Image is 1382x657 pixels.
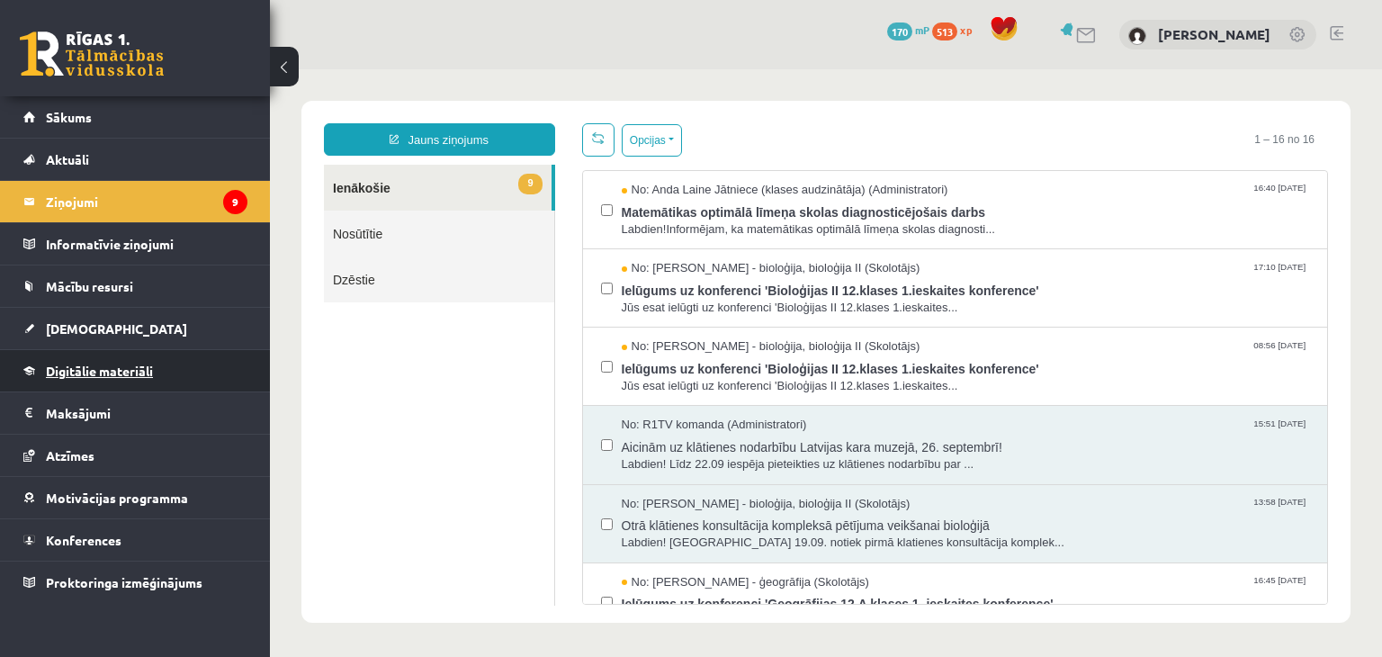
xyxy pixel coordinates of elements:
legend: Informatīvie ziņojumi [46,223,247,265]
a: Motivācijas programma [23,477,247,518]
span: 17:10 [DATE] [980,191,1039,204]
span: mP [915,22,929,37]
span: Labdien! [GEOGRAPHIC_DATA] 19.09. notiek pirmā klatienes konsultācija komplek... [352,465,1040,482]
legend: Maksājumi [46,392,247,434]
a: Dzēstie [54,187,284,233]
span: 513 [932,22,957,40]
span: No: [PERSON_NAME] - bioloģija, bioloģija II (Skolotājs) [352,269,651,286]
i: 9 [223,190,247,214]
span: No: Anda Laine Jātniece (klases audzinātāja) (Administratori) [352,112,678,130]
span: 170 [887,22,912,40]
a: Nosūtītie [54,141,284,187]
span: No: [PERSON_NAME] - bioloģija, bioloģija II (Skolotājs) [352,427,641,444]
a: No: [PERSON_NAME] - bioloģija, bioloģija II (Skolotājs) 08:56 [DATE] Ielūgums uz konferenci 'Biol... [352,269,1040,325]
span: Aicinām uz klātienes nodarbību Latvijas kara muzejā, 26. septembrī! [352,364,1040,387]
a: Jauns ziņojums [54,54,285,86]
a: Mācību resursi [23,265,247,307]
span: 1 – 16 no 16 [971,54,1058,86]
span: No: [PERSON_NAME] - ģeogrāfija (Skolotājs) [352,505,599,522]
a: Maksājumi [23,392,247,434]
span: Otrā klātienes konsultācija kompleksā pētījuma veikšanai bioloģijā [352,443,1040,465]
span: Proktoringa izmēģinājums [46,574,202,590]
span: 16:40 [DATE] [980,112,1039,126]
span: 13:58 [DATE] [980,427,1039,440]
a: Rīgas 1. Tālmācības vidusskola [20,31,164,76]
span: Atzīmes [46,447,94,463]
a: [PERSON_NAME] [1158,25,1270,43]
span: No: [PERSON_NAME] - bioloģija, bioloģija II (Skolotājs) [352,191,651,208]
a: Ziņojumi9 [23,181,247,222]
span: Motivācijas programma [46,490,188,506]
span: Konferences [46,532,121,548]
a: Konferences [23,519,247,561]
span: Ielūgums uz konferenci 'Ģeogrāfijas 12.A klases 1. ieskaites konference' [352,521,1040,544]
span: Sākums [46,109,92,125]
span: Labdien! Līdz 22.09 iespēja pieteikties uz klātienes nodarbību par ... [352,387,1040,404]
span: Digitālie materiāli [46,363,153,379]
a: No: [PERSON_NAME] - bioloģija, bioloģija II (Skolotājs) 13:58 [DATE] Otrā klātienes konsultācija ... [352,427,1040,482]
a: 513 xp [932,22,981,37]
a: Informatīvie ziņojumi [23,223,247,265]
a: No: [PERSON_NAME] - bioloģija, bioloģija II (Skolotājs) 17:10 [DATE] Ielūgums uz konferenci 'Biol... [352,191,1040,247]
span: 08:56 [DATE] [980,269,1039,283]
span: xp [960,22,972,37]
a: Aktuāli [23,139,247,180]
span: 15:51 [DATE] [980,347,1039,361]
span: Labdien!Informējam, ka matemātikas optimālā līmeņa skolas diagnosti... [352,152,1040,169]
span: No: R1TV komanda (Administratori) [352,347,537,364]
button: Opcijas [352,55,412,87]
a: Digitālie materiāli [23,350,247,391]
span: Jūs esat ielūgti uz konferenci 'Bioloģijas II 12.klases 1.ieskaites... [352,309,1040,326]
span: Ielūgums uz konferenci 'Bioloģijas II 12.klases 1.ieskaites konference' [352,208,1040,230]
span: [DEMOGRAPHIC_DATA] [46,320,187,337]
span: 16:45 [DATE] [980,505,1039,518]
a: No: [PERSON_NAME] - ģeogrāfija (Skolotājs) 16:45 [DATE] Ielūgums uz konferenci 'Ģeogrāfijas 12.A ... [352,505,1040,561]
a: Proktoringa izmēģinājums [23,562,247,603]
a: Atzīmes [23,435,247,476]
a: [DEMOGRAPHIC_DATA] [23,308,247,349]
img: Roberts Stāmurs [1128,27,1146,45]
span: 9 [248,104,272,125]
a: No: Anda Laine Jātniece (klases audzinātāja) (Administratori) 16:40 [DATE] Matemātikas optimālā l... [352,112,1040,168]
span: Ielūgums uz konferenci 'Bioloģijas II 12.klases 1.ieskaites konference' [352,286,1040,309]
span: Mācību resursi [46,278,133,294]
legend: Ziņojumi [46,181,247,222]
span: Matemātikas optimālā līmeņa skolas diagnosticējošais darbs [352,130,1040,152]
span: Aktuāli [46,151,89,167]
a: Sākums [23,96,247,138]
a: 9Ienākošie [54,95,282,141]
a: 170 mP [887,22,929,37]
span: Jūs esat ielūgti uz konferenci 'Bioloģijas II 12.klases 1.ieskaites... [352,230,1040,247]
a: No: R1TV komanda (Administratori) 15:51 [DATE] Aicinām uz klātienes nodarbību Latvijas kara muzej... [352,347,1040,403]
